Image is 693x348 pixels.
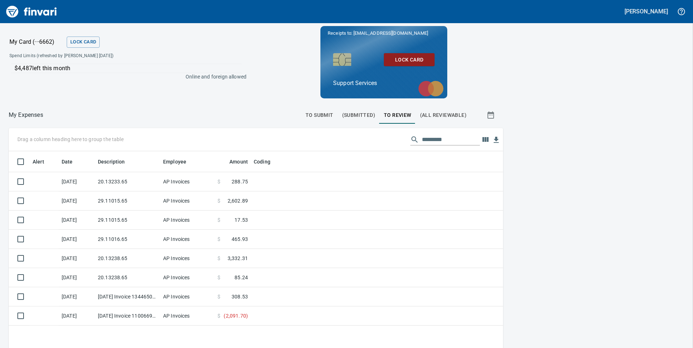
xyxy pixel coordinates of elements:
[59,230,95,249] td: [DATE]
[353,30,429,37] span: [EMAIL_ADDRESS][DOMAIN_NAME]
[342,111,375,120] span: (Submitted)
[217,312,220,319] span: $
[59,172,95,191] td: [DATE]
[235,216,248,224] span: 17.53
[232,235,248,243] span: 465.93
[624,8,668,15] h5: [PERSON_NAME]
[95,268,160,287] td: 20.13238.65
[59,249,95,268] td: [DATE]
[480,134,491,145] button: Choose columns to display
[59,306,95,326] td: [DATE]
[232,293,248,300] span: 308.53
[33,157,54,166] span: Alert
[62,157,82,166] span: Date
[98,157,134,166] span: Description
[95,191,160,211] td: 29.11015.65
[235,274,248,281] span: 85.24
[70,38,96,46] span: Lock Card
[217,235,220,243] span: $
[623,6,670,17] button: [PERSON_NAME]
[217,274,220,281] span: $
[98,157,125,166] span: Description
[14,64,242,73] p: $4,487 left this month
[95,287,160,306] td: [DATE] Invoice 13446505-006 from Sunstate Equipment Co (1-30297)
[59,268,95,287] td: [DATE]
[333,79,435,88] p: Support Services
[67,37,100,48] button: Lock Card
[9,38,64,46] p: My Card (···6662)
[9,52,179,60] span: Spend Limits (refreshed by [PERSON_NAME] [DATE])
[224,312,248,319] span: ( 2,091.70 )
[4,3,59,20] img: Finvari
[160,211,215,230] td: AP Invoices
[160,306,215,326] td: AP Invoices
[160,249,215,268] td: AP Invoices
[160,172,215,191] td: AP Invoices
[217,197,220,204] span: $
[59,191,95,211] td: [DATE]
[254,157,280,166] span: Coding
[160,191,215,211] td: AP Invoices
[217,216,220,224] span: $
[62,157,73,166] span: Date
[160,268,215,287] td: AP Invoices
[160,230,215,249] td: AP Invoices
[480,106,503,124] button: Show transactions within a particular date range
[217,178,220,185] span: $
[415,77,447,100] img: mastercard.svg
[163,157,196,166] span: Employee
[306,111,333,120] span: To Submit
[232,178,248,185] span: 288.75
[217,255,220,262] span: $
[95,172,160,191] td: 20.13233.65
[420,111,466,120] span: (All Reviewable)
[163,157,186,166] span: Employee
[384,53,435,67] button: Lock Card
[384,111,411,120] span: To Review
[33,157,44,166] span: Alert
[254,157,270,166] span: Coding
[220,157,248,166] span: Amount
[228,197,248,204] span: 2,602.89
[229,157,248,166] span: Amount
[491,135,502,145] button: Download Table
[95,230,160,249] td: 29.11016.65
[9,111,43,119] nav: breadcrumb
[228,255,248,262] span: 3,332.31
[95,211,160,230] td: 29.11015.65
[217,293,220,300] span: $
[59,287,95,306] td: [DATE]
[9,111,43,119] p: My Expenses
[59,211,95,230] td: [DATE]
[390,55,429,64] span: Lock Card
[95,306,160,326] td: [DATE] Invoice 11006698 from Cessco Inc (1-10167)
[4,73,246,80] p: Online and foreign allowed
[160,287,215,306] td: AP Invoices
[95,249,160,268] td: 20.13238.65
[328,30,440,37] p: Receipts to:
[17,136,124,143] p: Drag a column heading here to group the table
